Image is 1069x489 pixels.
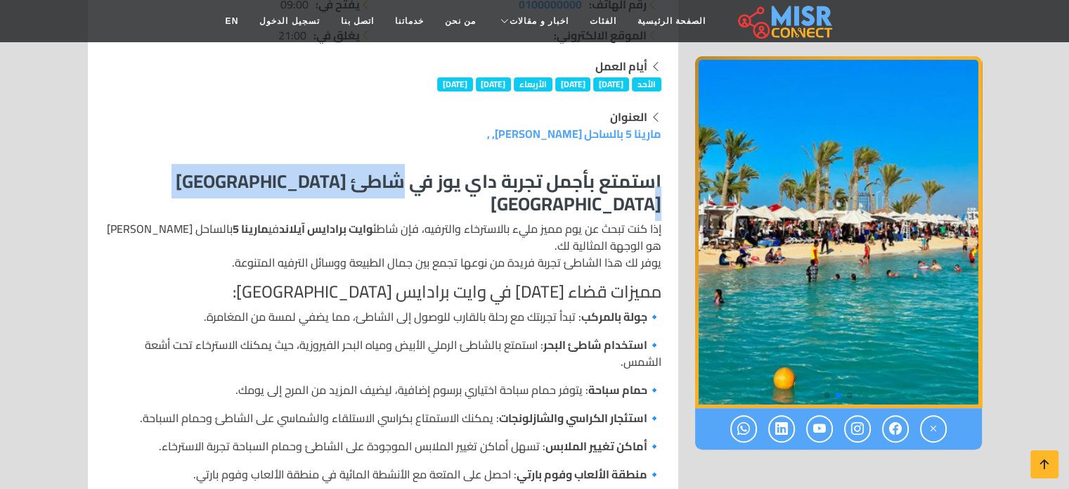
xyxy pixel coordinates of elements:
h3: استمتع بأجمل تجربة داي يوز في شاطئ [GEOGRAPHIC_DATA] [GEOGRAPHIC_DATA] [105,170,661,214]
strong: جولة بالمركب [581,306,647,327]
p: 🔹 : استمتع بالشاطئ الرملي الأبيض ومياه البحر الفيروزية، حيث يمكنك الاسترخاء تحت أشعة الشمس. [105,336,661,370]
span: [DATE] [555,77,591,91]
a: مارينا 5 بالساحل [PERSON_NAME], , [487,123,661,144]
strong: العنوان [610,106,647,127]
strong: مارينا 5 [233,218,268,239]
span: Go to slide 3 [824,393,830,398]
a: الصفحة الرئيسية [627,8,716,34]
a: تسجيل الدخول [249,8,330,34]
span: [DATE] [437,77,473,91]
p: 🔹 : يتوفر حمام سباحة اختياري برسوم إضافية، ليضيف المزيد من المرح إلى يومك. [105,381,661,398]
strong: وايت برادايس آيلاند [279,218,373,239]
span: [DATE] [593,77,629,91]
a: من نحن [434,8,486,34]
span: الأحد [632,77,661,91]
strong: استئجار الكراسي والشازلونجات [499,407,647,428]
p: 🔹 : يمكنك الاستمتاع بكراسي الاستلقاء والشماسي على الشاطئ وحمام السباحة. [105,409,661,426]
strong: حمام سباحة [588,379,647,400]
p: إذا كنت تبحث عن يوم مميز مليء بالاسترخاء والترفيه، فإن شاطئ في بالساحل [PERSON_NAME] هو الوجهة ال... [105,220,661,271]
span: Go to slide 2 [836,393,841,398]
div: 2 / 3 [695,56,982,408]
span: [DATE] [476,77,512,91]
span: الأربعاء [514,77,552,91]
img: شاطئ وايت برادايس آيلاند [695,56,982,408]
p: 🔹 : تسهل أماكن تغيير الملابس الموجودة على الشاطئ وحمام السباحة تجربة الاسترخاء. [105,438,661,455]
h4: مميزات قضاء [DATE] في وايت برادايس [GEOGRAPHIC_DATA]: [105,282,661,303]
span: Go to slide 1 [847,393,853,398]
strong: استخدام شاطئ البحر [543,334,647,355]
p: 🔹 : احصل على المتعة مع الأنشطة المائية في منطقة الألعاب وفوم بارتي. [105,466,661,483]
a: اخبار و مقالات [486,8,579,34]
strong: أيام العمل [595,56,647,77]
a: الفئات [579,8,627,34]
p: 🔹 : تبدأ تجربتك مع رحلة بالقارب للوصول إلى الشاطئ، مما يضفي لمسة من المغامرة. [105,308,661,325]
strong: أماكن تغيير الملابس [545,436,647,457]
img: main.misr_connect [738,4,832,39]
a: خدماتنا [384,8,434,34]
strong: منطقة الألعاب وفوم بارتي [517,464,647,485]
span: اخبار و مقالات [510,15,569,27]
a: EN [215,8,250,34]
a: اتصل بنا [330,8,384,34]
